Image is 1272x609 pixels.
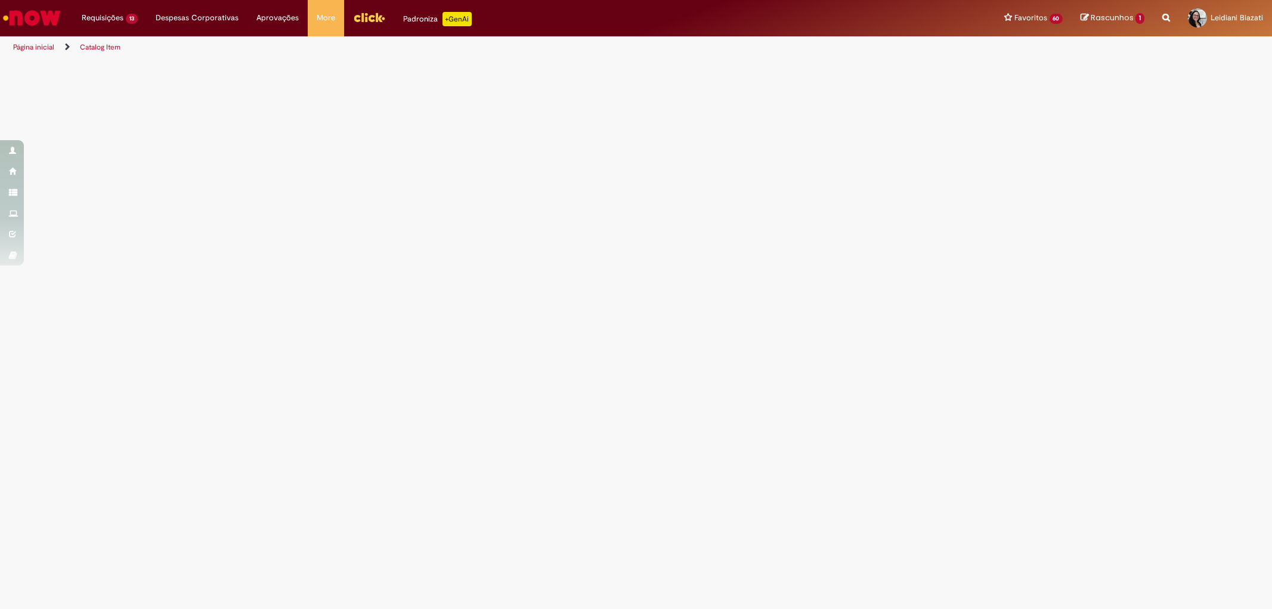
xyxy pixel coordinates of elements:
span: Rascunhos [1091,12,1134,23]
span: Despesas Corporativas [156,12,239,24]
a: Rascunhos [1081,13,1144,24]
span: Favoritos [1014,12,1047,24]
img: ServiceNow [1,6,63,30]
p: +GenAi [442,12,472,26]
span: Requisições [82,12,123,24]
span: More [317,12,335,24]
span: 1 [1135,13,1144,24]
img: click_logo_yellow_360x200.png [353,8,385,26]
a: Página inicial [13,42,54,52]
span: 13 [126,14,138,24]
div: Padroniza [403,12,472,26]
a: Catalog Item [80,42,120,52]
span: Aprovações [256,12,299,24]
span: Leidiani Biazati [1211,13,1263,23]
ul: Trilhas de página [9,36,839,58]
span: 60 [1050,14,1063,24]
